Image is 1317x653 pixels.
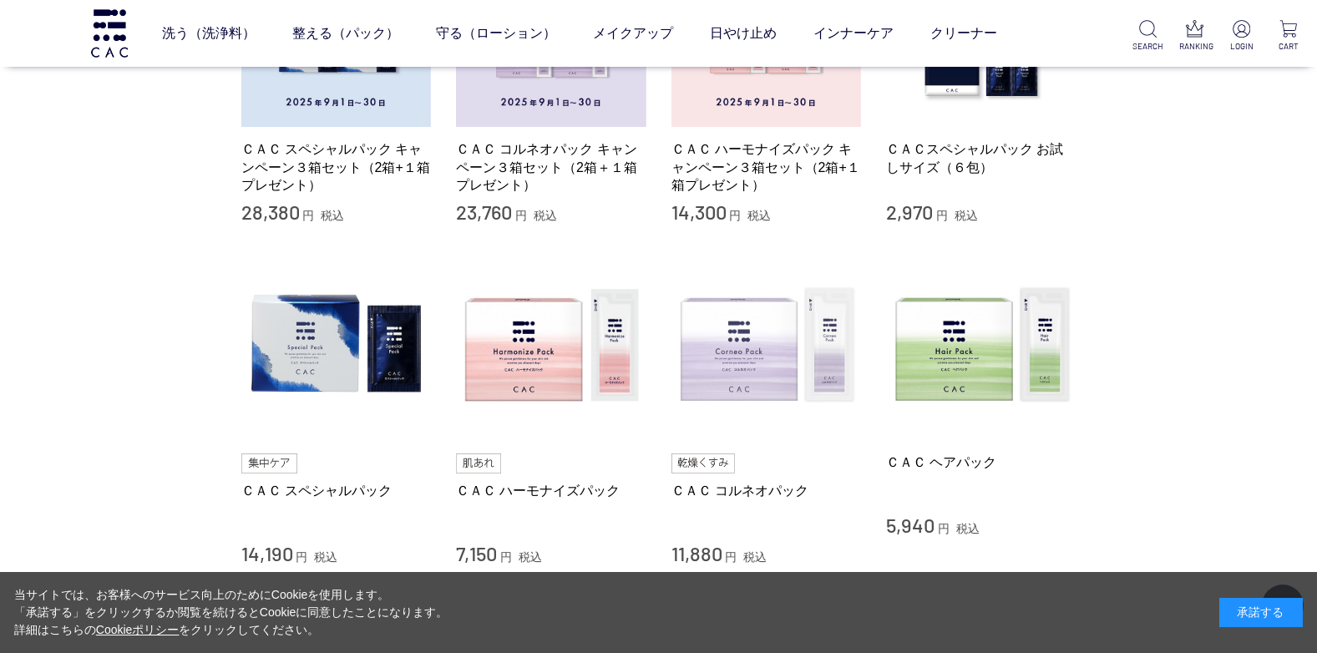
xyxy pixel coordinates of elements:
[515,209,527,222] span: 円
[886,251,1076,441] img: ＣＡＣ ヘアパック
[1179,40,1209,53] p: RANKING
[296,550,307,564] span: 円
[936,209,948,222] span: 円
[671,482,862,499] a: ＣＡＣ コルネオパック
[241,541,293,565] span: 14,190
[671,140,862,194] a: ＣＡＣ ハーモナイズパック キャンペーン３箱セット（2箱+１箱プレゼント）
[1219,598,1303,627] div: 承諾する
[436,10,556,57] a: 守る（ローション）
[14,586,448,639] div: 当サイトでは、お客様へのサービス向上のためにCookieを使用します。 「承諾する」をクリックするか閲覧を続けるとCookieに同意したことになります。 詳細はこちらの をクリックしてください。
[1274,20,1304,53] a: CART
[241,200,300,224] span: 28,380
[886,513,935,537] span: 5,940
[1132,40,1163,53] p: SEARCH
[710,10,777,57] a: 日やけ止め
[886,200,933,224] span: 2,970
[955,209,978,222] span: 税込
[743,550,767,564] span: 税込
[302,209,314,222] span: 円
[89,9,130,57] img: logo
[729,209,741,222] span: 円
[241,453,298,473] img: 集中ケア
[725,550,737,564] span: 円
[456,482,646,499] a: ＣＡＣ ハーモナイズパック
[886,453,1076,471] a: ＣＡＣ ヘアパック
[241,482,432,499] a: ＣＡＣ スペシャルパック
[1179,20,1209,53] a: RANKING
[1227,40,1257,53] p: LOGIN
[241,251,432,441] img: ＣＡＣ スペシャルパック
[1132,20,1163,53] a: SEARCH
[1274,40,1304,53] p: CART
[930,10,997,57] a: クリーナー
[241,140,432,194] a: ＣＡＣ スペシャルパック キャンペーン３箱セット（2箱+１箱プレゼント）
[813,10,894,57] a: インナーケア
[956,522,980,535] span: 税込
[938,522,950,535] span: 円
[456,200,512,224] span: 23,760
[519,550,542,564] span: 税込
[456,541,497,565] span: 7,150
[292,10,399,57] a: 整える（パック）
[96,623,180,636] a: Cookieポリシー
[671,453,736,473] img: 乾燥くすみ
[321,209,344,222] span: 税込
[671,541,722,565] span: 11,880
[534,209,557,222] span: 税込
[456,251,646,441] img: ＣＡＣ ハーモナイズパック
[456,140,646,194] a: ＣＡＣ コルネオパック キャンペーン３箱セット（2箱＋１箱プレゼント）
[314,550,337,564] span: 税込
[671,200,727,224] span: 14,300
[456,453,501,473] img: 肌あれ
[886,140,1076,176] a: ＣＡＣスペシャルパック お試しサイズ（６包）
[162,10,256,57] a: 洗う（洗浄料）
[1227,20,1257,53] a: LOGIN
[671,251,862,441] img: ＣＡＣ コルネオパック
[500,550,512,564] span: 円
[593,10,673,57] a: メイクアップ
[747,209,771,222] span: 税込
